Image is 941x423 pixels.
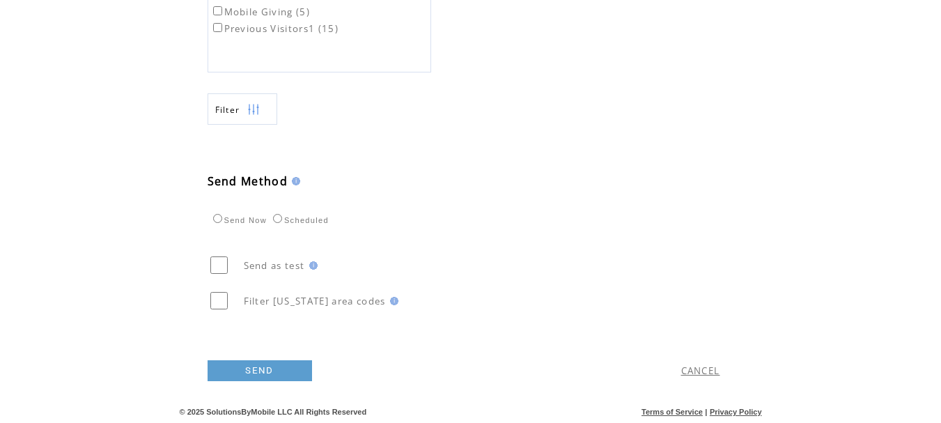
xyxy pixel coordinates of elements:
img: help.gif [386,297,398,305]
span: Show filters [215,104,240,116]
input: Scheduled [273,214,282,223]
input: Mobile Giving (5) [213,6,222,15]
label: Previous Visitors1 (15) [210,22,339,35]
a: Filter [208,93,277,125]
input: Previous Visitors1 (15) [213,23,222,32]
a: CANCEL [681,364,720,377]
a: Privacy Policy [710,408,762,416]
span: © 2025 SolutionsByMobile LLC All Rights Reserved [180,408,367,416]
span: Send as test [244,259,305,272]
span: Filter [US_STATE] area codes [244,295,386,307]
span: Send Method [208,174,288,189]
label: Mobile Giving (5) [210,6,311,18]
img: help.gif [305,261,318,270]
a: SEND [208,360,312,381]
input: Send Now [213,214,222,223]
label: Send Now [210,216,267,224]
img: help.gif [288,177,300,185]
span: | [705,408,707,416]
a: Terms of Service [641,408,703,416]
label: Scheduled [270,216,329,224]
img: filters.png [247,94,260,125]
